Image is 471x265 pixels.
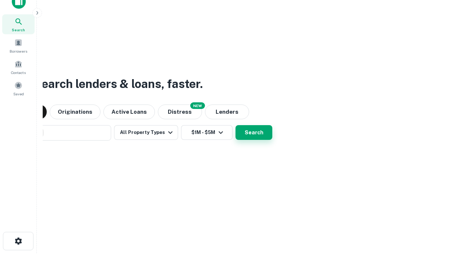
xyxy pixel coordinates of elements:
button: Originations [50,105,100,119]
a: Search [2,14,35,34]
h3: Search lenders & loans, faster. [33,75,203,93]
a: Borrowers [2,36,35,56]
button: Lenders [205,105,249,119]
span: Saved [13,91,24,97]
a: Contacts [2,57,35,77]
span: Borrowers [10,48,27,54]
button: All Property Types [114,125,178,140]
div: NEW [190,102,205,109]
button: $1M - $5M [181,125,233,140]
span: Search [12,27,25,33]
button: Active Loans [103,105,155,119]
a: Saved [2,78,35,98]
span: Contacts [11,70,26,75]
button: Search [235,125,272,140]
button: Search distressed loans with lien and other non-mortgage details. [158,105,202,119]
iframe: Chat Widget [434,206,471,241]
